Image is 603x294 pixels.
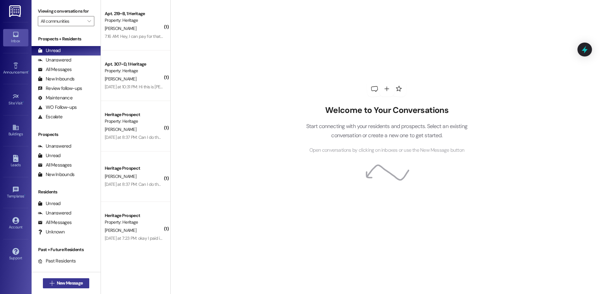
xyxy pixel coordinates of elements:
div: [DATE] at 8:37 PM: Can I do that through my old account or do I need to create a completely new a... [105,181,300,187]
span: • [28,69,29,73]
i:  [87,19,91,24]
div: Property: Heritage [105,118,163,125]
div: Unknown [38,229,65,235]
i:  [50,281,54,286]
div: Past + Future Residents [32,246,101,253]
span: [PERSON_NAME] [105,126,136,132]
div: Apt. 307~D, 1 Heritage [105,61,163,68]
a: Site Visit • [3,91,28,108]
button: New Message [43,278,90,288]
p: Start connecting with your residents and prospects. Select an existing conversation or create a n... [296,122,477,140]
div: Heritage Prospect [105,212,163,219]
input: All communities [41,16,84,26]
div: Past Residents [38,258,76,264]
div: Unanswered [38,210,71,216]
div: Escalate [38,114,62,120]
img: ResiDesk Logo [9,5,22,17]
span: Open conversations by clicking on inboxes or use the New Message button [309,146,464,154]
span: [PERSON_NAME] [105,173,136,179]
div: [DATE] at 10:31 PM: Hi this is [PERSON_NAME], I wanted to make sure I have parking for winter sem... [105,84,291,90]
span: [PERSON_NAME] [105,76,136,82]
div: Future Residents [38,267,80,274]
span: • [23,100,24,104]
div: Unanswered [38,143,71,150]
div: All Messages [38,219,72,226]
div: Unanswered [38,57,71,63]
div: Unread [38,200,61,207]
h2: Welcome to Your Conversations [296,105,477,115]
a: Leads [3,153,28,170]
div: Property: Heritage [105,219,163,226]
div: Review follow-ups [38,85,82,92]
div: Unread [38,47,61,54]
div: 7:16 AM: Hey, I can pay for that [DATE], I've been so busy this week! Also, am I just going to th... [105,33,352,39]
div: WO Follow-ups [38,104,77,111]
div: New Inbounds [38,76,74,82]
div: Unread [38,152,61,159]
div: Prospects + Residents [32,36,101,42]
a: Support [3,246,28,263]
a: Buildings [3,122,28,139]
span: [PERSON_NAME] [105,227,136,233]
div: All Messages [38,66,72,73]
a: Inbox [3,29,28,46]
span: New Message [57,280,83,286]
div: [DATE] at 7:23 PM: okay I paid it. my brother in law pick it up from the office for me. thank you [105,235,273,241]
div: Property: Heritage [105,17,163,24]
div: Heritage Prospect [105,165,163,172]
div: [DATE] at 8:37 PM: Can I do that through my old account or do I need to create a completely new a... [105,134,300,140]
div: New Inbounds [38,171,74,178]
div: Property: Heritage [105,68,163,74]
span: • [24,193,25,197]
div: Prospects [32,131,101,138]
div: Apt. 219~B, 1 Heritage [105,10,163,17]
div: Heritage Prospect [105,111,163,118]
a: Account [3,215,28,232]
div: Maintenance [38,95,73,101]
a: Templates • [3,184,28,201]
label: Viewing conversations for [38,6,94,16]
div: All Messages [38,162,72,168]
div: Residents [32,189,101,195]
span: [PERSON_NAME] [105,26,136,31]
